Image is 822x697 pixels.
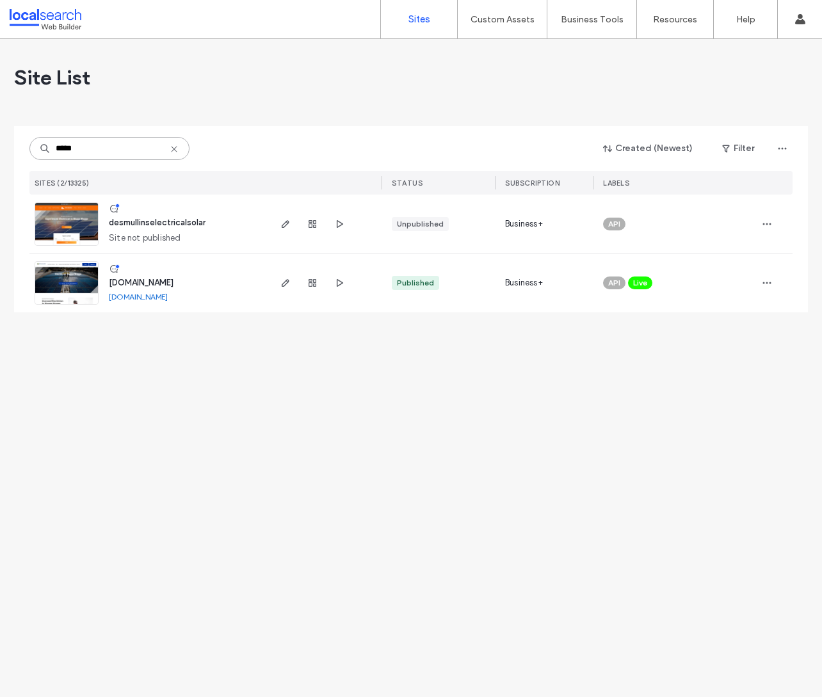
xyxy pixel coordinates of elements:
[592,138,704,159] button: Created (Newest)
[505,179,560,188] span: Subscription
[408,13,430,25] label: Sites
[35,179,90,188] span: SITES (2/13325)
[397,218,444,230] div: Unpublished
[29,9,56,20] span: Help
[392,179,423,188] span: STATUS
[736,14,755,25] label: Help
[633,277,647,289] span: Live
[14,65,90,90] span: Site List
[608,277,620,289] span: API
[109,218,205,227] a: desmullinselectricalsolar
[505,276,543,289] span: Business+
[608,218,620,230] span: API
[561,14,624,25] label: Business Tools
[109,278,173,287] a: [DOMAIN_NAME]
[109,292,168,301] a: [DOMAIN_NAME]
[653,14,697,25] label: Resources
[397,277,434,289] div: Published
[709,138,767,159] button: Filter
[603,179,629,188] span: LABELS
[109,232,181,244] span: Site not published
[471,14,535,25] label: Custom Assets
[505,218,543,230] span: Business+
